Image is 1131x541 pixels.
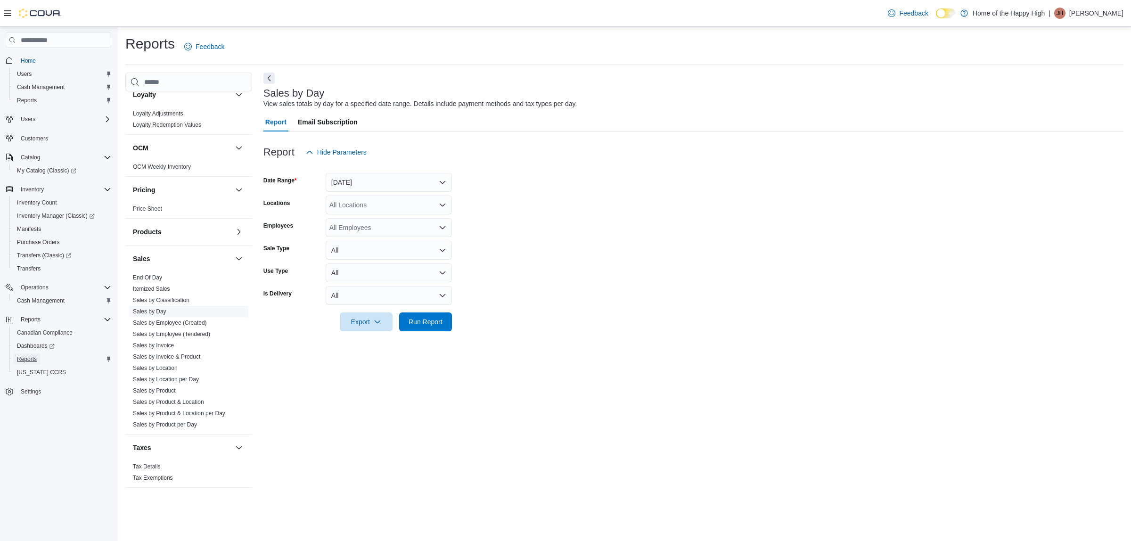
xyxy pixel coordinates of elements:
button: Hide Parameters [302,143,370,162]
span: Transfers [13,263,111,274]
span: Purchase Orders [17,238,60,246]
a: Sales by Product & Location [133,399,204,405]
button: Run Report [399,312,452,331]
a: Feedback [884,4,932,23]
button: Catalog [17,152,44,163]
button: Sales [133,254,231,263]
a: Transfers (Classic) [9,249,115,262]
button: Open list of options [439,201,446,209]
span: Home [17,54,111,66]
a: Tax Details [133,463,161,470]
span: Settings [21,388,41,395]
button: OCM [133,143,231,153]
a: Sales by Invoice [133,342,174,349]
span: Run Report [409,317,443,327]
a: Sales by Day [133,308,166,315]
h3: Report [263,147,295,158]
div: Loyalty [125,108,252,134]
span: Operations [21,284,49,291]
a: Inventory Manager (Classic) [13,210,98,221]
p: | [1049,8,1050,19]
span: Canadian Compliance [17,329,73,336]
span: Cash Management [17,83,65,91]
button: [DATE] [326,173,452,192]
a: Manifests [13,223,45,235]
a: Dashboards [9,339,115,352]
a: Reports [13,95,41,106]
h3: Sales by Day [263,88,325,99]
span: Transfers (Classic) [13,250,111,261]
a: Loyalty Redemption Values [133,122,201,128]
span: Inventory [21,186,44,193]
button: Reports [17,314,44,325]
a: Purchase Orders [13,237,64,248]
span: Email Subscription [298,113,358,131]
a: Settings [17,386,45,397]
span: Dark Mode [936,18,936,19]
label: Is Delivery [263,290,292,297]
span: Tax Exemptions [133,474,173,482]
span: Loyalty Adjustments [133,110,183,117]
span: Inventory Count [17,199,57,206]
button: Settings [2,385,115,398]
nav: Complex example [6,49,111,423]
button: Home [2,53,115,67]
a: Price Sheet [133,205,162,212]
div: Taxes [125,461,252,487]
div: OCM [125,161,252,176]
a: Users [13,68,35,80]
a: My Catalog (Classic) [13,165,80,176]
h3: OCM [133,143,148,153]
span: Purchase Orders [13,237,111,248]
a: Feedback [180,37,228,56]
p: [PERSON_NAME] [1069,8,1123,19]
span: Reports [13,95,111,106]
button: Users [9,67,115,81]
button: All [326,286,452,305]
label: Sale Type [263,245,289,252]
span: Catalog [17,152,111,163]
a: Inventory Manager (Classic) [9,209,115,222]
button: Export [340,312,393,331]
span: Sales by Invoice & Product [133,353,200,361]
span: Customers [17,132,111,144]
span: Settings [17,385,111,397]
span: Reports [17,97,37,104]
button: Inventory Count [9,196,115,209]
button: Inventory [2,183,115,196]
span: Cash Management [17,297,65,304]
span: OCM Weekly Inventory [133,163,191,171]
h3: Loyalty [133,90,156,99]
button: Inventory [17,184,48,195]
a: Inventory Count [13,197,61,208]
label: Employees [263,222,293,230]
a: Sales by Location per Day [133,376,199,383]
span: Inventory Manager (Classic) [13,210,111,221]
span: Sales by Product [133,387,176,394]
a: Transfers (Classic) [13,250,75,261]
img: Cova [19,8,61,18]
a: End Of Day [133,274,162,281]
span: My Catalog (Classic) [13,165,111,176]
label: Use Type [263,267,288,275]
span: Manifests [13,223,111,235]
p: Home of the Happy High [973,8,1045,19]
span: Inventory Count [13,197,111,208]
a: Sales by Location [133,365,178,371]
a: Sales by Employee (Created) [133,320,207,326]
span: My Catalog (Classic) [17,167,76,174]
span: [US_STATE] CCRS [17,369,66,376]
span: Sales by Product per Day [133,421,197,428]
a: Cash Management [13,82,68,93]
button: Users [2,113,115,126]
span: Dashboards [13,340,111,352]
span: Home [21,57,36,65]
a: Cash Management [13,295,68,306]
span: Inventory [17,184,111,195]
button: Products [133,227,231,237]
button: Products [233,226,245,238]
span: Transfers (Classic) [17,252,71,259]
